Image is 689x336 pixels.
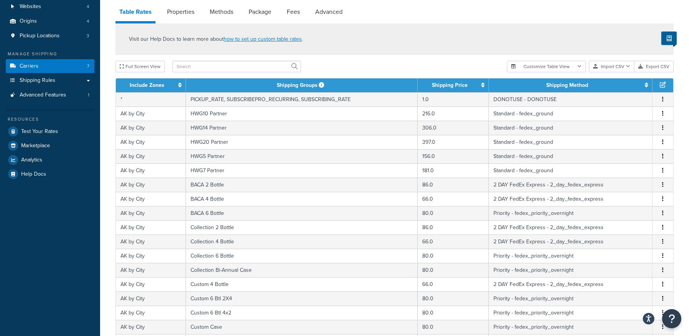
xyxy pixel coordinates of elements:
a: Origins4 [6,14,94,28]
td: Priority - fedex_priority_overnight [489,206,652,220]
td: Custom Case [186,320,418,334]
td: 397.0 [418,135,489,149]
td: AK by City [116,192,186,206]
span: Carriers [20,63,38,70]
span: 1 [88,92,89,98]
td: AK by City [116,163,186,178]
td: 2 DAY FedEx Express - 2_day_fedex_express [489,178,652,192]
a: Shipping Price [432,81,468,89]
td: PICKUP_RATE, SUBSCRIBEPRO_RECURRING, SUBSCRIBING_RATE [186,92,418,106]
a: Analytics [6,153,94,167]
td: Priority - fedex_priority_overnight [489,263,652,277]
a: Shipping Rules [6,73,94,88]
a: Marketplace [6,139,94,153]
button: Customize Table View [507,61,586,72]
td: Custom 4 Bottle [186,277,418,291]
span: Help Docs [21,171,46,178]
p: Visit our Help Docs to learn more about . [129,35,303,43]
td: HWG20 Partner [186,135,418,149]
a: Advanced [311,3,346,21]
td: 156.0 [418,149,489,163]
td: HWG14 Partner [186,121,418,135]
a: Test Your Rates [6,125,94,138]
td: Priority - fedex_priority_overnight [489,249,652,263]
button: Full Screen View [115,61,165,72]
td: AK by City [116,220,186,235]
td: Standard - fedex_ground [489,163,652,178]
li: Origins [6,14,94,28]
td: 80.0 [418,249,489,263]
td: BACA 6 Bottle [186,206,418,220]
td: 66.0 [418,235,489,249]
td: 66.0 [418,277,489,291]
span: Advanced Features [20,92,66,98]
a: Fees [283,3,304,21]
a: Include Zones [130,81,164,89]
li: Pickup Locations [6,29,94,43]
td: 86.0 [418,178,489,192]
span: Websites [20,3,41,10]
td: 80.0 [418,206,489,220]
a: Table Rates [115,3,156,23]
td: Collection 4 Bottle [186,235,418,249]
td: AK by City [116,149,186,163]
td: Standard - fedex_ground [489,135,652,149]
span: Analytics [21,157,42,163]
td: Custom 6 Btl 4x2 [186,306,418,320]
div: Resources [6,116,94,123]
span: Origins [20,18,37,25]
td: 1.0 [418,92,489,106]
a: Shipping Method [546,81,588,89]
span: Shipping Rules [20,77,55,84]
td: 2 DAY FedEx Express - 2_day_fedex_express [489,235,652,249]
td: HWG7 Partner [186,163,418,178]
td: DONOTUSE - DONOTUSE [489,92,652,106]
a: how to set up custom table rates [224,35,302,43]
td: AK by City [116,135,186,149]
td: Collection 6 Bottle [186,249,418,263]
button: Open Resource Center [662,309,681,328]
input: Search [172,61,301,72]
td: BACA 2 Bottle [186,178,418,192]
td: AK by City [116,235,186,249]
a: Pickup Locations3 [6,29,94,43]
td: Priority - fedex_priority_overnight [489,291,652,306]
a: Help Docs [6,167,94,181]
td: Custom 6 Btl 2X4 [186,291,418,306]
button: Export CSV [634,61,674,72]
td: AK by City [116,178,186,192]
a: Advanced Features1 [6,88,94,102]
td: AK by City [116,291,186,306]
td: 80.0 [418,291,489,306]
li: Advanced Features [6,88,94,102]
td: HWG10 Partner [186,106,418,121]
a: Carriers7 [6,59,94,73]
td: 80.0 [418,306,489,320]
td: Standard - fedex_ground [489,121,652,135]
td: 216.0 [418,106,489,121]
td: AK by City [116,320,186,334]
div: Manage Shipping [6,51,94,57]
td: 80.0 [418,320,489,334]
td: 306.0 [418,121,489,135]
span: Test Your Rates [21,128,58,135]
a: Properties [163,3,198,21]
a: Methods [206,3,237,21]
td: AK by City [116,206,186,220]
td: Collection Bi-Annual Case [186,263,418,277]
td: 181.0 [418,163,489,178]
li: Carriers [6,59,94,73]
span: 4 [87,18,89,25]
button: Show Help Docs [661,32,677,45]
td: 2 DAY FedEx Express - 2_day_fedex_express [489,220,652,235]
td: Priority - fedex_priority_overnight [489,306,652,320]
td: BACA 4 Bottle [186,192,418,206]
td: AK by City [116,263,186,277]
td: AK by City [116,106,186,121]
span: 7 [87,63,89,70]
